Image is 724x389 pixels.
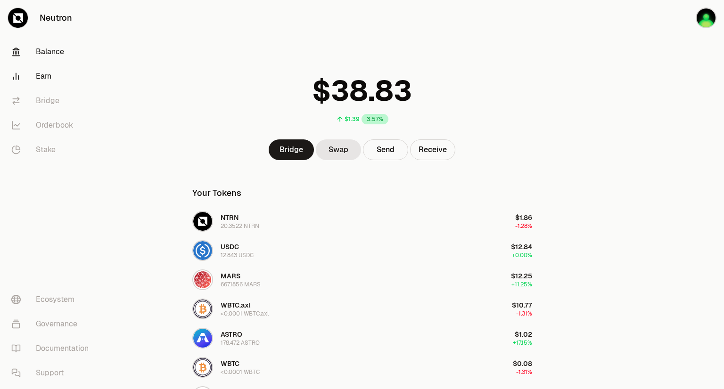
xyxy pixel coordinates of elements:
[221,222,259,230] div: 20.3522 NTRN
[4,336,102,361] a: Documentation
[221,368,260,376] div: <0.0001 WBTC
[4,89,102,113] a: Bridge
[221,251,254,259] div: 12.843 USDC
[4,287,102,312] a: Ecosystem
[4,138,102,162] a: Stake
[513,359,532,368] span: $0.08
[512,301,532,309] span: $10.77
[410,139,455,160] button: Receive
[221,272,240,280] span: MARS
[516,368,532,376] span: -1.31%
[696,8,716,28] img: AADAO
[511,272,532,280] span: $12.25
[345,115,360,123] div: $1.39
[513,339,532,347] span: +17.15%
[187,324,538,352] button: ASTRO LogoASTRO178.472 ASTRO$1.02+17.15%
[511,243,532,251] span: $12.84
[187,353,538,381] button: WBTC LogoWBTC<0.0001 WBTC$0.08-1.31%
[221,243,239,251] span: USDC
[269,139,314,160] a: Bridge
[221,213,239,222] span: NTRN
[362,114,388,124] div: 3.57%
[4,64,102,89] a: Earn
[515,330,532,339] span: $1.02
[516,310,532,317] span: -1.31%
[221,330,242,339] span: ASTRO
[221,310,269,317] div: <0.0001 WBTC.axl
[221,301,250,309] span: WBTC.axl
[221,281,261,288] div: 667.1856 MARS
[193,270,212,289] img: MARS Logo
[221,339,260,347] div: 178.472 ASTRO
[515,222,532,230] span: -1.28%
[193,212,212,231] img: NTRN Logo
[4,361,102,385] a: Support
[221,359,239,368] span: WBTC
[193,241,212,260] img: USDC Logo
[193,358,212,377] img: WBTC Logo
[4,312,102,336] a: Governance
[193,300,212,318] img: WBTC.axl Logo
[316,139,361,160] a: Swap
[515,213,532,222] span: $1.86
[192,186,241,200] div: Your Tokens
[363,139,408,160] button: Send
[187,207,538,235] button: NTRN LogoNTRN20.3522 NTRN$1.86-1.28%
[193,329,212,348] img: ASTRO Logo
[187,266,538,294] button: MARS LogoMARS667.1856 MARS$12.25+11.25%
[4,40,102,64] a: Balance
[187,295,538,323] button: WBTC.axl LogoWBTC.axl<0.0001 WBTC.axl$10.77-1.31%
[511,281,532,288] span: +11.25%
[187,236,538,265] button: USDC LogoUSDC12.843 USDC$12.84+0.00%
[4,113,102,138] a: Orderbook
[512,251,532,259] span: +0.00%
